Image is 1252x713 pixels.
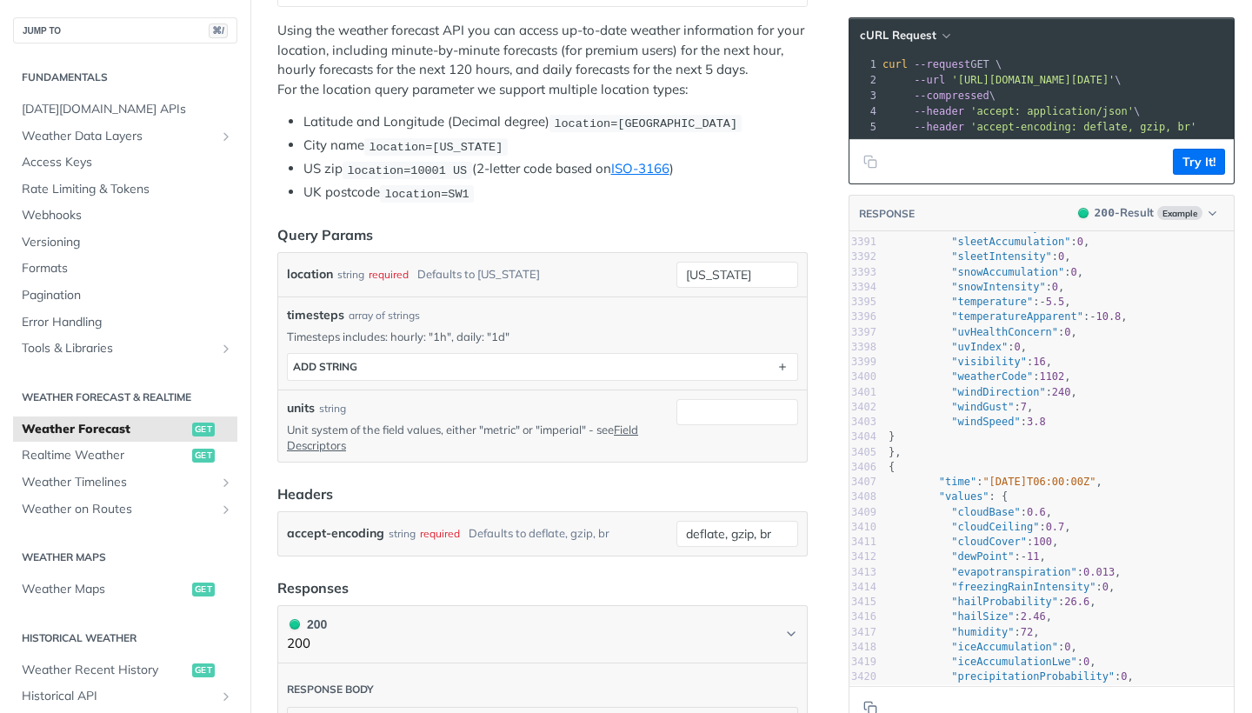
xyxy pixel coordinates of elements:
span: : , [889,596,1096,608]
div: 3403 [849,415,876,430]
span: 200 [1078,208,1089,218]
span: '[URL][DOMAIN_NAME][DATE]' [951,74,1115,86]
div: 3392 [849,250,876,264]
button: 200200-ResultExample [1069,204,1225,222]
a: Historical APIShow subpages for Historical API [13,683,237,710]
span: 0 [1064,326,1070,338]
span: : , [889,566,1121,578]
span: 0.7 [1046,521,1065,533]
span: 0 [1121,670,1127,683]
div: 2 [849,72,879,88]
span: --compressed [914,90,989,102]
span: "dewPoint" [951,550,1014,563]
span: --header [914,105,964,117]
label: units [287,399,315,417]
span: 7 [1021,401,1027,413]
span: Weather on Routes [22,501,215,518]
div: required [369,262,409,287]
a: Weather on RoutesShow subpages for Weather on Routes [13,496,237,523]
span: Formats [22,260,233,277]
span: 0.6 [1027,506,1046,518]
span: - [1039,296,1045,308]
span: : , [889,356,1052,368]
span: get [192,663,215,677]
span: 0 [1083,656,1089,668]
div: 3413 [849,565,876,580]
div: Headers [277,483,333,504]
div: 3399 [849,355,876,370]
span: \ [882,90,996,102]
span: "windSpeed" [951,416,1020,428]
a: Tools & LibrariesShow subpages for Tools & Libraries [13,336,237,362]
span: "values" [939,490,989,503]
span: : [889,416,1046,428]
span: "rainIntensity" [951,221,1045,233]
h2: Fundamentals [13,70,237,85]
div: 3408 [849,490,876,504]
span: - [1089,310,1095,323]
span: 5.5 [1046,296,1065,308]
span: }, [889,446,902,458]
span: : , [889,266,1083,278]
span: "hailProbability" [951,596,1058,608]
div: 3414 [849,580,876,595]
p: Unit system of the field values, either "metric" or "imperial" - see [287,422,669,453]
label: accept-encoding [287,521,384,546]
span: "windDirection" [951,386,1045,398]
button: Try It! [1173,149,1225,175]
div: Defaults to [US_STATE] [417,262,540,287]
span: Weather Data Layers [22,128,215,145]
p: Using the weather forecast API you can access up-to-date weather information for your location, i... [277,21,808,99]
span: Weather Recent History [22,662,188,679]
div: 3404 [849,430,876,444]
span: 3.8 [1027,416,1046,428]
span: get [192,583,215,596]
span: : , [889,236,1089,248]
span: Webhooks [22,207,233,224]
span: "sleetAccumulation" [951,236,1070,248]
span: Weather Forecast [22,421,188,438]
button: Show subpages for Tools & Libraries [219,342,233,356]
a: Pagination [13,283,237,309]
div: ADD string [293,360,357,373]
span: "temperature" [951,296,1033,308]
span: : , [889,626,1040,638]
span: 100 [1033,536,1052,548]
h2: Weather Forecast & realtime [13,390,237,405]
span: "time" [939,476,976,488]
span: : , [889,401,1033,413]
button: RESPONSE [858,205,916,223]
span: 10.8 [1095,310,1121,323]
span: get [192,449,215,463]
div: 5 [849,119,879,135]
span: --request [914,58,970,70]
div: 3394 [849,280,876,295]
span: : , [889,326,1077,338]
span: : , [889,310,1128,323]
span: - [1021,550,1027,563]
span: "iceAccumulation" [951,641,1058,653]
a: Rate Limiting & Tokens [13,177,237,203]
span: Rate Limiting & Tokens [22,181,233,198]
span: 0.013 [1083,566,1115,578]
span: --header [914,121,964,133]
div: 3400 [849,370,876,384]
h2: Historical Weather [13,630,237,646]
span: location=[GEOGRAPHIC_DATA] [554,117,737,130]
div: 3410 [849,520,876,535]
div: 3419 [849,655,876,670]
div: - Result [1095,204,1154,222]
div: 3411 [849,535,876,550]
span: "sleetIntensity" [951,250,1052,263]
div: 3402 [849,400,876,415]
button: Show subpages for Weather on Routes [219,503,233,516]
span: "weatherCode" [951,370,1033,383]
span: "snowIntensity" [951,281,1045,293]
span: 0 [1052,221,1058,233]
span: location=[US_STATE] [369,140,503,153]
span: } [889,430,895,443]
span: Pagination [22,287,233,304]
span: get [192,423,215,436]
div: Query Params [277,224,373,245]
button: ADD string [288,354,797,380]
